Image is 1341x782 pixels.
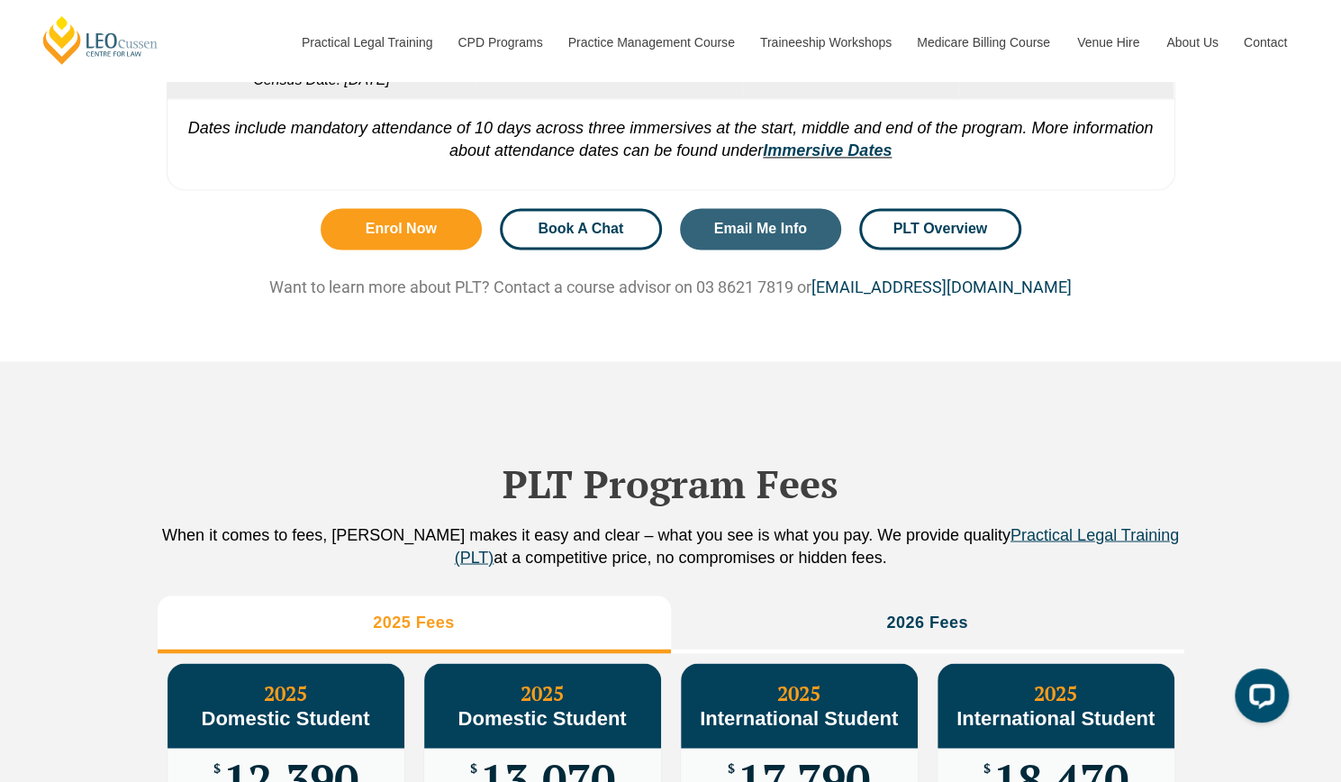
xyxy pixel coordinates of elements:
[681,681,918,730] h3: 2025
[700,706,898,729] span: International Student
[500,208,662,250] a: Book A Chat
[201,706,369,729] span: Domestic Student
[1064,4,1153,81] a: Venue Hire
[1153,4,1230,81] a: About Us
[1230,4,1300,81] a: Contact
[366,222,437,236] span: Enrol Now
[158,277,1184,297] p: Want to learn more about PLT? Contact a course advisor on 03 8621 7819 or
[213,761,221,775] span: $
[714,222,807,236] span: Email Me Info
[458,706,626,729] span: Domestic Student
[1220,661,1296,737] iframe: LiveChat chat widget
[763,141,892,159] a: Immersive Dates
[886,612,968,632] h3: 2026 Fees
[188,119,1154,159] em: Dates include mandatory attendance of 10 days across three immersives at the start, middle and en...
[158,523,1184,568] p: When it comes to fees, [PERSON_NAME] makes it easy and clear – what you see is what you pay. We p...
[983,761,991,775] span: $
[424,681,661,730] h3: 2025
[728,761,735,775] span: $
[288,4,445,81] a: Practical Legal Training
[555,4,747,81] a: Practice Management Course
[859,208,1021,250] a: PLT Overview
[680,208,842,250] a: Email Me Info
[811,277,1072,296] a: [EMAIL_ADDRESS][DOMAIN_NAME]
[892,222,987,236] span: PLT Overview
[747,4,903,81] a: Traineeship Workshops
[938,681,1174,730] h3: 2025
[956,706,1155,729] span: International Student
[373,612,455,632] h3: 2025 Fees
[444,4,554,81] a: CPD Programs
[168,681,404,730] h3: 2025
[903,4,1064,81] a: Medicare Billing Course
[41,14,160,66] a: [PERSON_NAME] Centre for Law
[321,208,483,250] a: Enrol Now
[158,460,1184,505] h2: PLT Program Fees
[470,761,477,775] span: $
[538,222,623,236] span: Book A Chat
